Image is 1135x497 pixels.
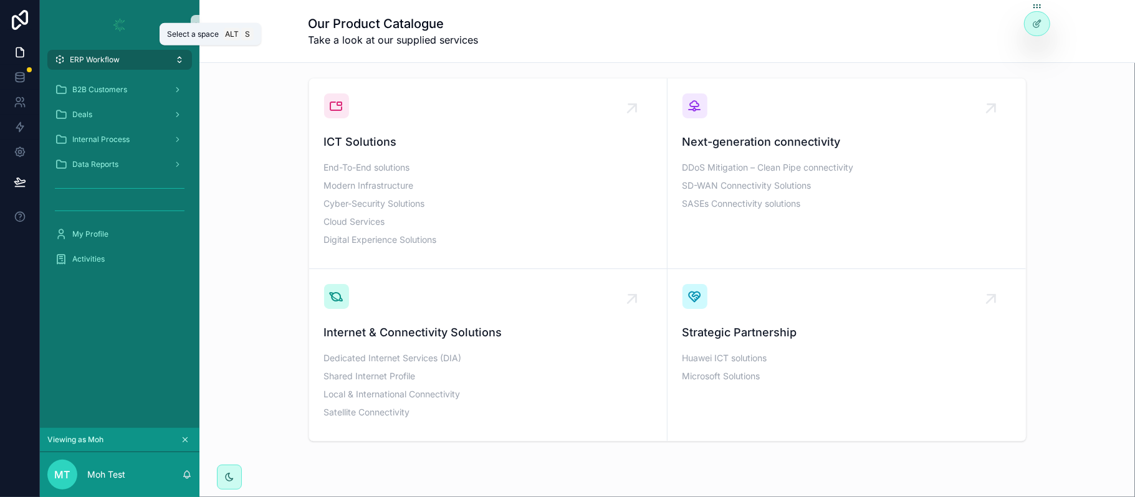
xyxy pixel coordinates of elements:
a: Next-generation connectivityDDoS Mitigation – Clean Pipe connectivitySD-WAN Connectivity Solution... [668,78,1026,269]
span: Internet & Connectivity Solutions [324,324,652,341]
p: Moh Test [87,468,125,481]
span: B2B Customers [72,85,127,95]
span: Select a space [167,29,219,39]
span: ERP Workflow [70,55,120,65]
p: Satellite Connectivity [324,405,652,419]
span: Data Reports [72,159,118,169]
p: Cloud Services [324,215,652,228]
span: Strategic Partnership [682,324,1011,341]
a: B2B Customers [47,78,192,101]
span: S [242,29,252,39]
p: SD-WAN Connectivity Solutions [682,179,1011,192]
p: Dedicated Internet Services (DIA) [324,351,652,364]
a: Strategic PartnershipHuawei ICT solutionsMicrosoft Solutions [668,269,1026,441]
a: Activities [47,248,192,270]
p: Huawei ICT solutions [682,351,1011,364]
a: My Profile [47,223,192,245]
span: Next-generation connectivity [682,133,1011,151]
a: Internet & Connectivity SolutionsDedicated Internet Services (DIA)Shared Internet ProfileLocal & ... [309,269,668,441]
button: ERP Workflow [47,50,192,70]
img: App logo [110,15,130,35]
a: Data Reports [47,153,192,176]
span: ICT Solutions [324,133,652,151]
p: DDoS Mitigation – Clean Pipe connectivity [682,161,1011,174]
p: Digital Experience Solutions [324,233,652,246]
a: ICT SolutionsEnd-To-End solutionsModern InfrastructureCyber-Security SolutionsCloud ServicesDigit... [309,78,668,269]
span: Deals [72,110,92,120]
p: Local & International Connectivity [324,387,652,400]
p: Modern Infrastructure [324,179,652,192]
a: Internal Process [47,128,192,151]
p: Microsoft Solutions [682,369,1011,382]
span: MT [55,467,70,482]
p: End-To-End solutions [324,161,652,174]
p: SASEs Connectivity solutions [682,197,1011,210]
h1: Our Product Catalogue [309,15,479,32]
span: My Profile [72,229,108,239]
span: Take a look at our supplied services [309,32,479,47]
span: Internal Process [72,135,130,144]
a: Deals [47,103,192,126]
div: scrollable content [40,70,199,286]
p: Shared Internet Profile [324,369,652,382]
p: Cyber-Security Solutions [324,197,652,210]
span: Alt [225,29,239,39]
span: Viewing as Moh [47,435,103,445]
span: Activities [72,254,105,264]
